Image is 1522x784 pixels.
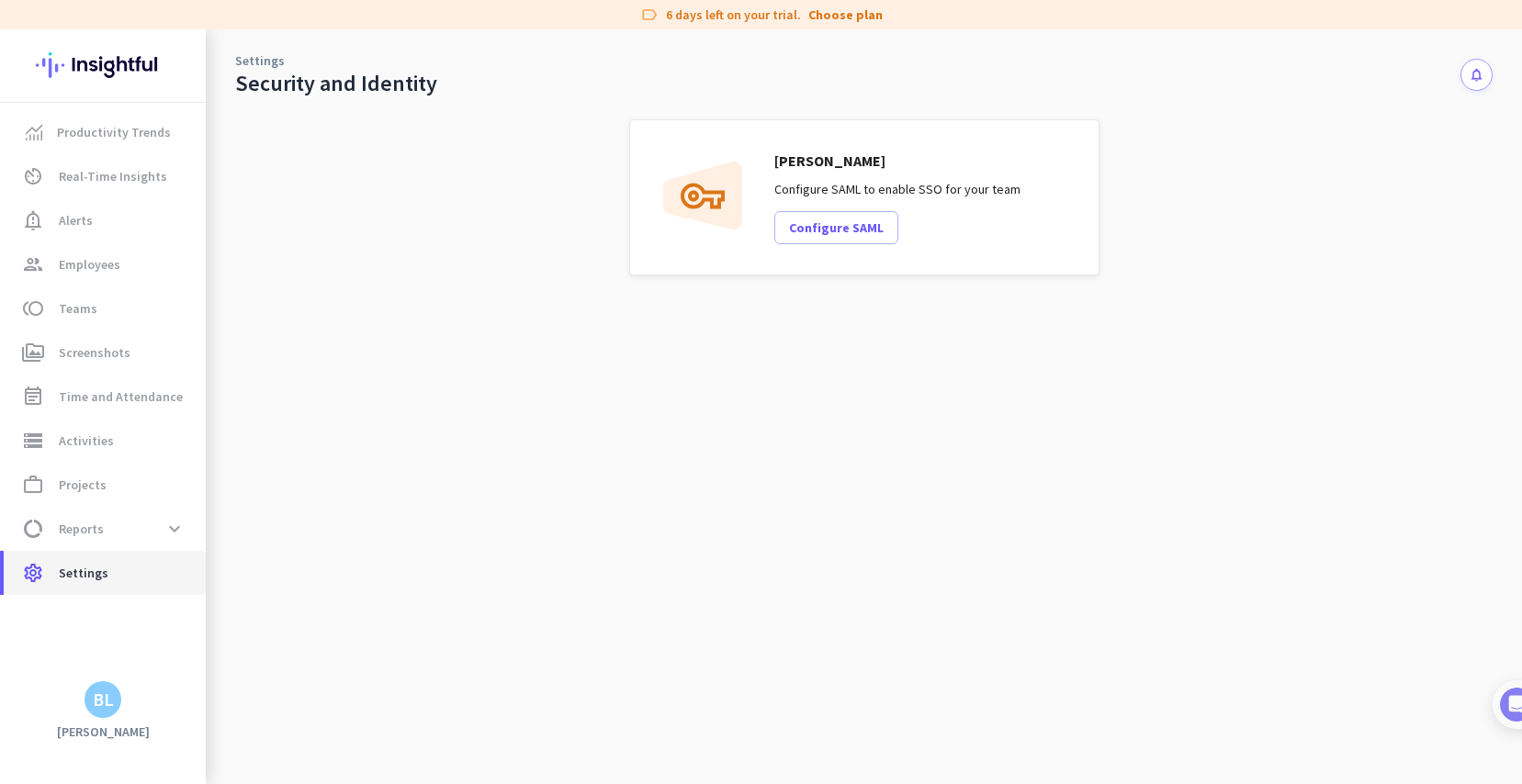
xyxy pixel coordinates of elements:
[22,562,44,584] i: settings
[774,211,898,244] button: Configure SAML
[808,6,883,24] a: Choose plan
[4,507,206,551] a: data_usageReportsexpand_more
[4,330,206,375] a: perm_mediaScreenshots
[774,151,1065,170] div: [PERSON_NAME]
[1469,67,1484,83] i: notifications
[4,463,206,507] a: work_outlineProjects
[789,218,884,237] span: Configure SAML
[22,209,44,231] i: notification_important
[4,419,206,463] a: storageActivities
[235,51,285,70] a: Settings
[57,121,171,143] span: Productivity Trends
[22,386,44,408] i: event_note
[663,162,742,230] img: SAML.svg
[22,165,44,187] i: av_timer
[22,253,44,275] i: group
[59,253,120,275] span: Employees
[59,430,114,452] span: Activities
[22,474,44,496] i: work_outline
[59,209,93,231] span: Alerts
[59,562,108,584] span: Settings
[93,690,114,709] div: BL
[4,242,206,286] a: groupEmployees
[4,375,206,419] a: event_noteTime and Attendance
[59,474,107,496] span: Projects
[1460,59,1493,91] button: notifications
[59,297,97,319] span: Teams
[22,518,44,540] i: data_usage
[22,297,44,319] i: toll
[4,551,206,595] a: settingsSettings
[640,6,659,24] i: label
[36,29,170,101] img: Insightful logo
[59,342,130,364] span: Screenshots
[59,518,104,540] span: Reports
[22,342,44,364] i: perm_media
[4,198,206,242] a: notification_importantAlerts
[26,124,42,140] img: menu-item
[158,512,191,545] button: expand_more
[59,386,183,408] span: Time and Attendance
[4,286,206,330] a: tollTeams
[774,181,1065,197] div: Configure SAML to enable SSO for your team
[4,110,206,154] a: menu-itemProductivity Trends
[235,70,437,97] div: Security and Identity
[4,154,206,198] a: av_timerReal-Time Insights
[22,430,44,452] i: storage
[59,165,167,187] span: Real-Time Insights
